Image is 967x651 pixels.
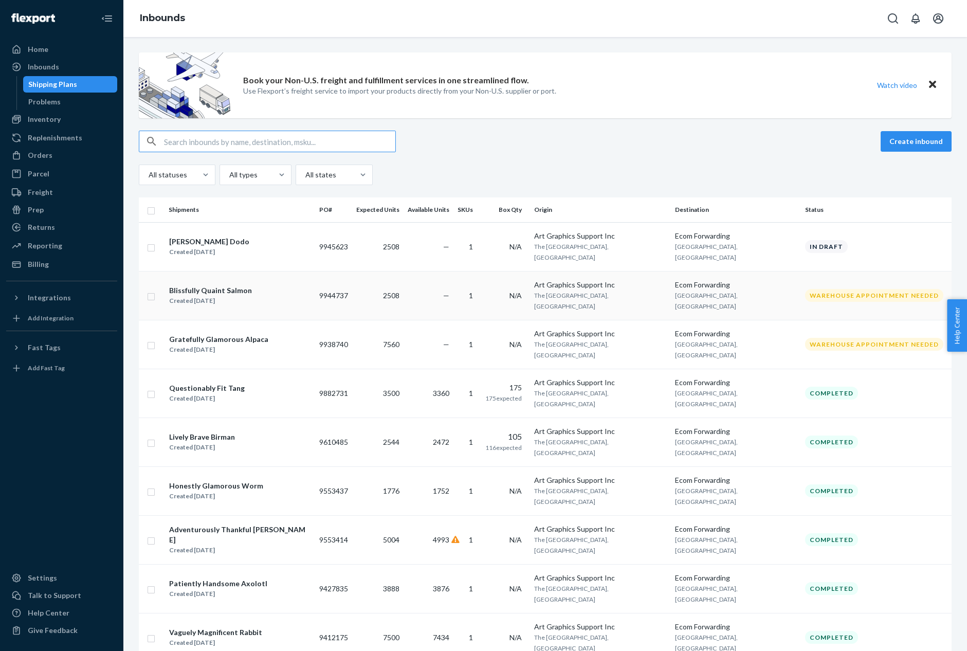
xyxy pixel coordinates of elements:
[315,197,352,222] th: PO#
[28,62,59,72] div: Inbounds
[469,242,473,251] span: 1
[315,222,352,271] td: 9945623
[6,202,117,218] a: Prep
[433,633,449,642] span: 7434
[905,8,926,29] button: Open notifications
[228,170,229,180] input: All types
[805,582,858,595] div: Completed
[481,197,530,222] th: Box Qty
[6,290,117,306] button: Integrations
[169,247,249,257] div: Created [DATE]
[509,291,522,300] span: N/A
[469,535,473,544] span: 1
[947,299,967,352] button: Help Center
[315,564,352,613] td: 9427835
[675,340,738,359] span: [GEOGRAPHIC_DATA], [GEOGRAPHIC_DATA]
[443,291,449,300] span: —
[315,369,352,418] td: 9882731
[675,329,797,339] div: Ecom Forwarding
[469,633,473,642] span: 1
[6,147,117,164] a: Orders
[28,169,49,179] div: Parcel
[28,150,52,160] div: Orders
[28,114,61,124] div: Inventory
[675,438,738,457] span: [GEOGRAPHIC_DATA], [GEOGRAPHIC_DATA]
[383,633,399,642] span: 7500
[485,394,522,402] span: 175 expected
[534,377,667,388] div: Art Graphics Support Inc
[383,291,399,300] span: 2508
[485,431,522,443] div: 105
[469,291,473,300] span: 1
[6,605,117,621] a: Help Center
[675,573,797,583] div: Ecom Forwarding
[509,340,522,349] span: N/A
[509,633,522,642] span: N/A
[534,280,667,290] div: Art Graphics Support Inc
[169,432,235,442] div: Lively Brave Birman
[315,466,352,515] td: 9553437
[169,525,311,545] div: Adventurously Thankful [PERSON_NAME]
[404,197,453,222] th: Available Units
[805,631,858,644] div: Completed
[433,389,449,397] span: 3360
[671,197,801,222] th: Destination
[28,293,71,303] div: Integrations
[243,86,556,96] p: Use Flexport’s freight service to import your products directly from your Non-U.S. supplier or port.
[509,486,522,495] span: N/A
[148,170,149,180] input: All statuses
[169,545,311,555] div: Created [DATE]
[534,292,609,310] span: The [GEOGRAPHIC_DATA], [GEOGRAPHIC_DATA]
[509,584,522,593] span: N/A
[534,438,609,457] span: The [GEOGRAPHIC_DATA], [GEOGRAPHIC_DATA]
[28,79,77,89] div: Shipping Plans
[534,231,667,241] div: Art Graphics Support Inc
[6,339,117,356] button: Fast Tags
[469,340,473,349] span: 1
[169,442,235,453] div: Created [DATE]
[928,8,948,29] button: Open account menu
[28,625,78,636] div: Give Feedback
[169,589,267,599] div: Created [DATE]
[304,170,305,180] input: All states
[383,486,399,495] span: 1776
[6,587,117,604] a: Talk to Support
[315,271,352,320] td: 9944737
[6,111,117,128] a: Inventory
[469,486,473,495] span: 1
[870,78,924,93] button: Watch video
[169,285,252,296] div: Blissfully Quaint Salmon
[534,622,667,632] div: Art Graphics Support Inc
[6,360,117,376] a: Add Fast Tag
[132,4,193,33] ol: breadcrumbs
[169,383,245,393] div: Questionably Fit Tang
[97,8,117,29] button: Close Navigation
[28,97,61,107] div: Problems
[675,524,797,534] div: Ecom Forwarding
[469,438,473,446] span: 1
[675,280,797,290] div: Ecom Forwarding
[243,75,529,86] p: Book your Non-U.S. freight and fulfillment services in one streamlined flow.
[485,383,522,393] div: 175
[443,242,449,251] span: —
[805,436,858,448] div: Completed
[28,205,44,215] div: Prep
[6,184,117,201] a: Freight
[534,329,667,339] div: Art Graphics Support Inc
[6,570,117,586] a: Settings
[6,130,117,146] a: Replenishments
[169,237,249,247] div: [PERSON_NAME] Dodo
[169,638,262,648] div: Created [DATE]
[169,296,252,306] div: Created [DATE]
[534,340,609,359] span: The [GEOGRAPHIC_DATA], [GEOGRAPHIC_DATA]
[169,481,263,491] div: Honestly Glamorous Worm
[6,59,117,75] a: Inbounds
[6,622,117,639] button: Give Feedback
[352,197,404,222] th: Expected Units
[383,389,399,397] span: 3500
[675,292,738,310] span: [GEOGRAPHIC_DATA], [GEOGRAPHIC_DATA]
[383,584,399,593] span: 3888
[28,314,74,322] div: Add Integration
[881,131,952,152] button: Create inbound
